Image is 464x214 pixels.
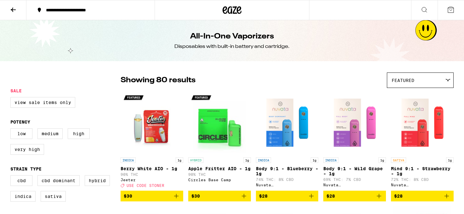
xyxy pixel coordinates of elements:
[10,175,32,186] label: CBD
[85,175,110,186] label: Hybrid
[41,191,66,202] label: Sativa
[394,194,403,199] span: $28
[256,183,319,187] div: Nuvata ([GEOGRAPHIC_DATA])
[10,119,30,124] legend: Potency
[391,91,454,191] a: Open page for Mind 9:1 - Strawberry - 1g from Nuvata (CA)
[188,166,251,171] p: Apple Fritter AIO - 1g
[323,91,386,191] a: Open page for Body 9:1 - Wild Grape - 1g from Nuvata (CA)
[10,97,75,108] label: View Sale Items Only
[188,157,203,163] p: HYBRID
[121,91,183,154] img: Jeeter - Berry White AIO - 1g
[188,191,251,201] button: Add to bag
[188,178,251,182] div: Circles Base Camp
[243,157,251,163] p: 1g
[256,91,319,191] a: Open page for Body 9:1 - Blueberry - 1g from Nuvata (CA)
[391,157,406,163] p: SATIVA
[10,191,36,202] label: Indica
[188,91,251,191] a: Open page for Apple Fritter AIO - 1g from Circles Base Camp
[392,78,414,83] span: Featured
[391,91,454,154] img: Nuvata (CA) - Mind 9:1 - Strawberry - 1g
[323,177,386,182] p: 69% THC: 7% CBD
[176,157,183,163] p: 1g
[256,157,271,163] p: INDICA
[259,194,268,199] span: $28
[256,91,319,154] img: Nuvata (CA) - Body 9:1 - Blueberry - 1g
[323,183,386,187] div: Nuvata ([GEOGRAPHIC_DATA])
[121,75,195,86] p: Showing 80 results
[256,166,319,176] p: Body 9:1 - Blueberry - 1g
[446,157,454,163] p: 1g
[323,166,386,176] p: Body 9:1 - Wild Grape - 1g
[191,194,200,199] span: $30
[326,194,335,199] span: $28
[190,31,274,42] h1: All-In-One Vaporizers
[323,91,386,154] img: Nuvata (CA) - Body 9:1 - Wild Grape - 1g
[121,178,183,182] div: Jeeter
[188,172,251,176] p: 90% THC
[121,91,183,191] a: Open page for Berry White AIO - 1g from Jeeter
[37,128,63,139] label: Medium
[121,166,183,171] p: Berry White AIO - 1g
[68,128,90,139] label: High
[391,166,454,176] p: Mind 9:1 - Strawberry - 1g
[188,91,251,154] img: Circles Base Camp - Apple Fritter AIO - 1g
[10,166,42,171] legend: Strain Type
[10,144,44,155] label: Very High
[121,172,183,176] p: 90% THC
[10,88,22,93] legend: Sale
[311,157,318,163] p: 1g
[323,157,338,163] p: INDICA
[10,128,32,139] label: Low
[378,157,386,163] p: 1g
[323,191,386,201] button: Add to bag
[121,191,183,201] button: Add to bag
[37,175,80,186] label: CBD Dominant
[124,194,132,199] span: $30
[391,177,454,182] p: 72% THC: 8% CBD
[391,191,454,201] button: Add to bag
[256,191,319,201] button: Add to bag
[391,183,454,187] div: Nuvata ([GEOGRAPHIC_DATA])
[174,43,290,50] div: Disposables with built-in battery and cartridge.
[127,183,164,188] span: USE CODE STONER
[121,157,136,163] p: INDICA
[256,177,319,182] p: 74% THC: 8% CBD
